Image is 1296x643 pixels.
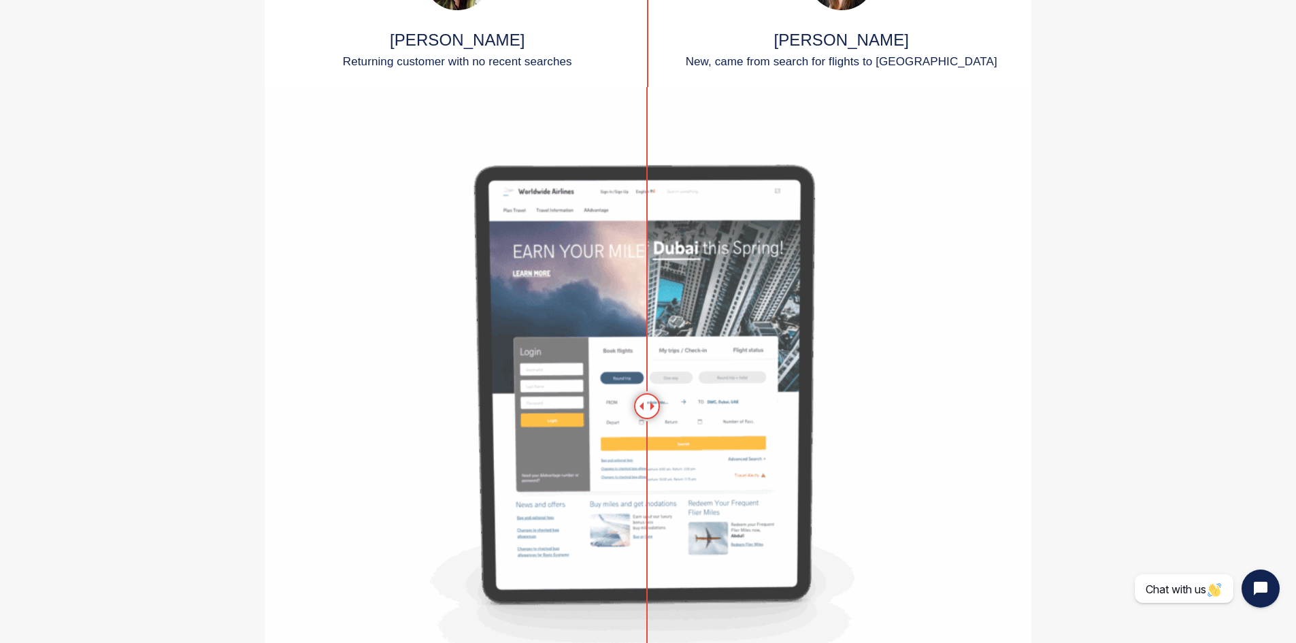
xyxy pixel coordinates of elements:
[659,53,1025,71] p: New, came from search for flights to [GEOGRAPHIC_DATA]
[275,53,640,71] p: Returning customer with no recent searches
[659,31,1025,50] h4: [PERSON_NAME]
[275,31,640,50] h4: [PERSON_NAME]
